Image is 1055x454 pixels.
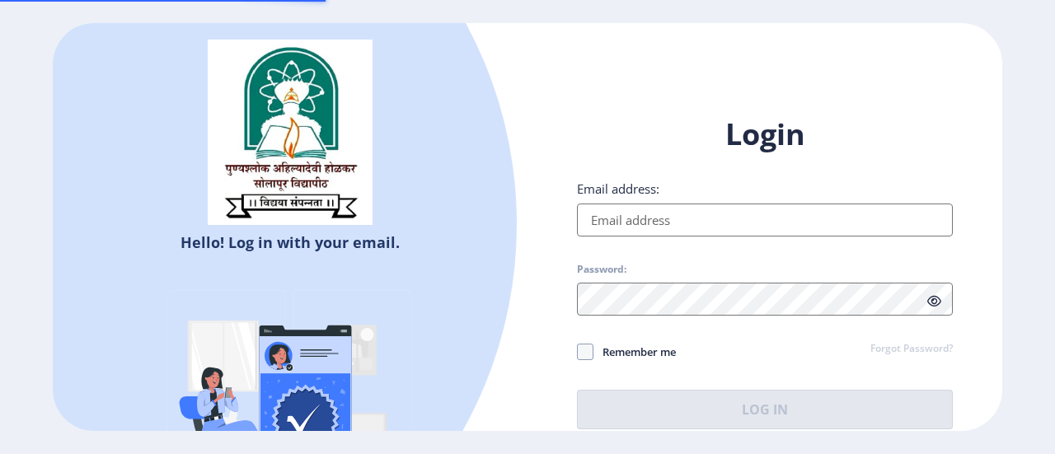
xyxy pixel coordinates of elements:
a: Forgot Password? [870,342,953,357]
button: Log In [577,390,953,429]
label: Email address: [577,180,659,197]
span: Remember me [593,342,676,362]
label: Password: [577,263,626,276]
input: Email address [577,204,953,236]
img: sulogo.png [208,40,373,226]
h1: Login [577,115,953,154]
